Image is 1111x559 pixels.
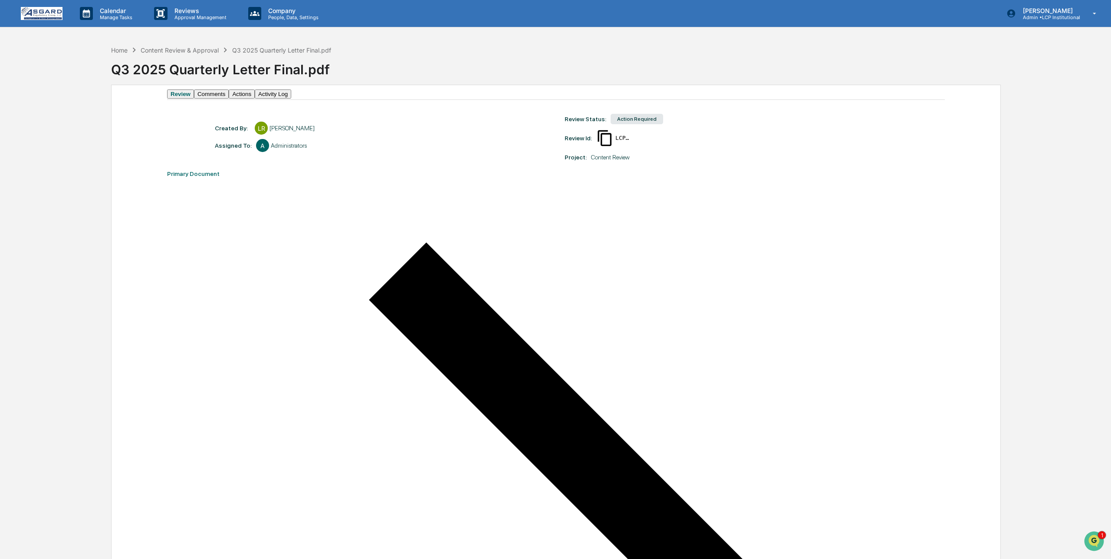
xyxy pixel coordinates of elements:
div: Content Review & Approval [141,46,219,54]
img: 1746055101610-c473b297-6a78-478c-a979-82029cc54cd1 [17,118,24,125]
div: Start new chat [39,66,142,75]
div: LR [255,122,268,135]
div: Project: [565,154,587,161]
p: People, Data, Settings [261,14,323,20]
button: Activity Log [255,89,291,99]
span: Primary Document [167,170,220,177]
a: 🔎Data Lookup [5,190,58,206]
p: Manage Tasks [93,14,137,20]
p: How can we help? [9,18,158,32]
span: 9dd3ffef-4200-4873-85c2-55f33aec5f1e [615,135,632,142]
img: 1746055101610-c473b297-6a78-478c-a979-82029cc54cd1 [17,142,24,149]
a: Powered byPylon [61,215,105,222]
div: secondary tabs example [167,89,945,99]
p: Calendar [93,7,137,14]
img: Jack Rasmussen [9,133,23,147]
span: Pylon [86,215,105,222]
span: [PERSON_NAME] [27,118,70,125]
div: Content Review [591,154,630,161]
span: Attestations [72,177,108,186]
span: • [72,118,75,125]
div: Q3 2025 Quarterly Letter Final.pdf [232,46,331,54]
div: We're available if you need us! [39,75,119,82]
div: A [256,139,269,152]
div: Home [111,46,128,54]
div: 🖐️ [9,178,16,185]
img: Jack Rasmussen [9,109,23,123]
span: • [72,141,75,148]
p: Reviews [168,7,231,14]
div: Created By: ‎ ‎ [215,125,250,132]
p: Admin • LCP Institutional [1016,14,1080,20]
div: Review Status: [565,116,606,122]
div: 🗄️ [63,178,70,185]
div: Past conversations [9,96,58,103]
button: Actions [229,89,255,99]
a: 🗄️Attestations [59,174,111,189]
div: Administrators [271,142,307,149]
span: [PERSON_NAME] [27,141,70,148]
a: 🖐️Preclearance [5,174,59,189]
button: Comments [194,89,229,99]
span: [DATE] [77,141,95,148]
button: Review [167,89,194,99]
div: [PERSON_NAME] [270,125,315,132]
div: Q3 2025 Quarterly Letter Final.pdf [111,55,1111,77]
div: Review Id: [565,135,592,142]
span: Sep 30 [77,118,95,125]
span: Data Lookup [17,194,55,202]
div: Assigned To: [215,142,252,149]
button: See all [135,94,158,105]
img: 1746055101610-c473b297-6a78-478c-a979-82029cc54cd1 [9,66,24,82]
img: 8933085812038_c878075ebb4cc5468115_72.jpg [18,66,34,82]
button: Start new chat [148,69,158,79]
div: 🔎 [9,195,16,202]
p: Company [261,7,323,14]
p: [PERSON_NAME] [1016,7,1080,14]
iframe: Open customer support [1083,530,1107,554]
p: Approval Management [168,14,231,20]
img: logo [21,7,62,20]
span: Preclearance [17,177,56,186]
div: Action Required [611,114,663,124]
